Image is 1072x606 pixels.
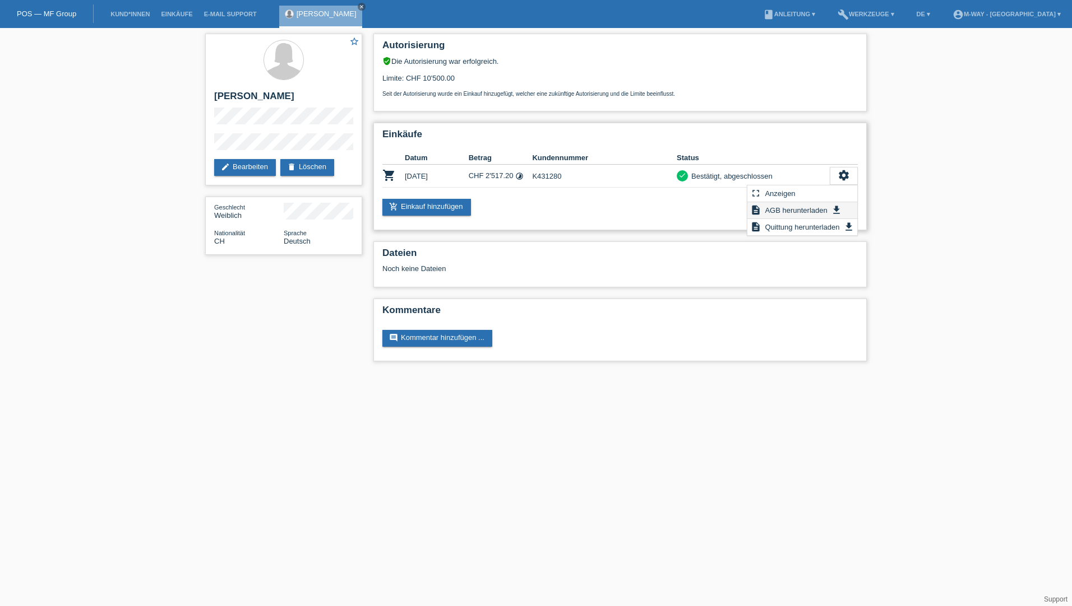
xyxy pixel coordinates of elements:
a: DE ▾ [911,11,936,17]
a: POS — MF Group [17,10,76,18]
a: deleteLöschen [280,159,334,176]
a: bookAnleitung ▾ [757,11,821,17]
i: build [838,9,849,20]
span: Schweiz [214,237,225,245]
div: Die Autorisierung war erfolgreich. [382,57,858,66]
i: 24 Raten [515,172,524,180]
a: [PERSON_NAME] [297,10,357,18]
a: E-Mail Support [198,11,262,17]
th: Status [677,151,830,165]
a: Einkäufe [155,11,198,17]
a: Kund*innen [105,11,155,17]
td: CHF 2'517.20 [469,165,533,188]
div: Bestätigt, abgeschlossen [688,170,773,182]
h2: Kommentare [382,305,858,321]
i: verified_user [382,57,391,66]
div: Limite: CHF 10'500.00 [382,66,858,97]
span: Nationalität [214,230,245,236]
i: check [678,171,686,179]
div: Noch keine Dateien [382,264,725,273]
i: account_circle [953,9,964,20]
a: editBearbeiten [214,159,276,176]
i: settings [838,169,850,181]
span: Anzeigen [763,187,797,200]
a: buildWerkzeuge ▾ [832,11,900,17]
h2: [PERSON_NAME] [214,91,353,108]
span: AGB herunterladen [763,203,829,217]
h2: Einkäufe [382,129,858,146]
i: POSP00026400 [382,169,396,182]
i: get_app [831,204,842,216]
i: description [750,221,761,232]
div: Weiblich [214,203,284,220]
a: Support [1044,595,1068,603]
i: add_shopping_cart [389,202,398,211]
i: delete [287,162,296,171]
i: star_border [349,36,359,46]
i: close [359,4,364,10]
i: description [750,204,761,216]
a: star_border [349,36,359,48]
i: comment [389,333,398,342]
span: Deutsch [284,237,311,245]
th: Kundennummer [532,151,677,165]
span: Quittung herunterladen [763,220,841,234]
td: K431280 [532,165,677,188]
h2: Dateien [382,248,858,264]
i: fullscreen [750,188,761,199]
span: Sprache [284,230,307,236]
th: Datum [405,151,469,165]
th: Betrag [469,151,533,165]
a: add_shopping_cartEinkauf hinzufügen [382,199,471,216]
a: commentKommentar hinzufügen ... [382,330,492,347]
i: book [763,9,774,20]
p: Seit der Autorisierung wurde ein Einkauf hinzugefügt, welcher eine zukünftige Autorisierung und d... [382,91,858,97]
td: [DATE] [405,165,469,188]
h2: Autorisierung [382,40,858,57]
a: close [358,3,366,11]
span: Geschlecht [214,204,245,211]
i: get_app [843,221,854,232]
a: account_circlem-way - [GEOGRAPHIC_DATA] ▾ [947,11,1066,17]
i: edit [221,162,230,171]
